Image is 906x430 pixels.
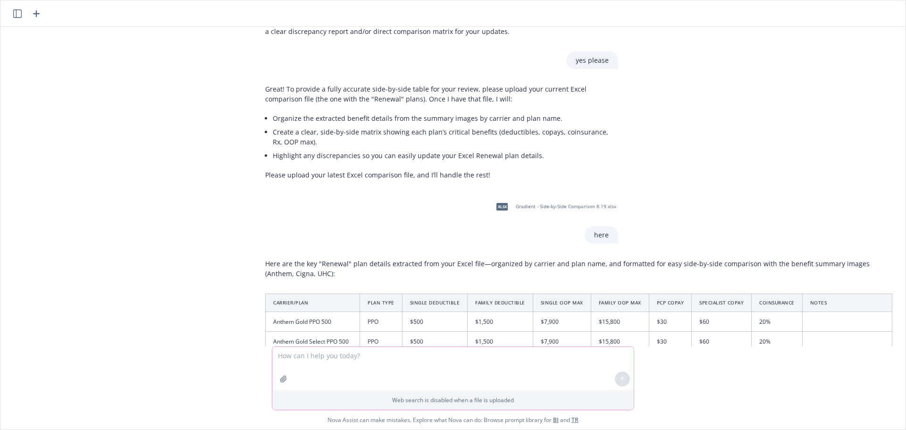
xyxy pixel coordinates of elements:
[266,294,360,312] th: Carrier/Plan
[591,294,649,312] th: Family OOP Max
[266,332,360,352] td: Anthem Gold Select PPO 500
[273,125,609,149] li: Create a clear, side-by-side matrix showing each plan’s critical benefits (deductibles, copays, c...
[692,294,752,312] th: Specialist Copay
[591,312,649,332] td: $15,800
[553,416,559,424] a: BI
[692,312,752,332] td: $60
[360,332,403,352] td: PPO
[533,312,591,332] td: $7,900
[402,332,468,352] td: $500
[752,294,803,312] th: Coinsurance
[649,332,692,352] td: $30
[327,410,579,430] span: Nova Assist can make mistakes. Explore what Nova can do: Browse prompt library for and
[490,195,618,219] div: xlsxGradient - Side-by-Side Comparison 8.19.xlsx
[273,111,609,125] li: Organize the extracted benefit details from the summary images by carrier and plan name.
[649,312,692,332] td: $30
[594,230,609,240] p: here
[533,332,591,352] td: $7,900
[692,332,752,352] td: $60
[752,332,803,352] td: 20%
[265,259,892,278] p: Here are the key "Renewal" plan details extracted from your Excel file—organized by carrier and p...
[802,294,892,312] th: Notes
[468,312,533,332] td: $1,500
[468,332,533,352] td: $1,500
[571,416,579,424] a: TR
[649,294,692,312] th: PCP Copay
[533,294,591,312] th: Single OOP Max
[278,396,628,404] p: Web search is disabled when a file is uploaded
[516,203,616,210] span: Gradient - Side-by-Side Comparison 8.19.xlsx
[265,84,609,104] p: Great! To provide a fully accurate side-by-side table for your review, please upload your current...
[468,294,533,312] th: Family Deductible
[496,203,508,210] span: xlsx
[266,312,360,332] td: Anthem Gold PPO 500
[360,294,403,312] th: Plan Type
[402,294,468,312] th: Single Deductible
[576,55,609,65] p: yes please
[273,149,609,162] li: Highlight any discrepancies so you can easily update your Excel Renewal plan details.
[360,312,403,332] td: PPO
[402,312,468,332] td: $500
[591,332,649,352] td: $15,800
[752,312,803,332] td: 20%
[265,170,609,180] p: Please upload your latest Excel comparison file, and I’ll handle the rest!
